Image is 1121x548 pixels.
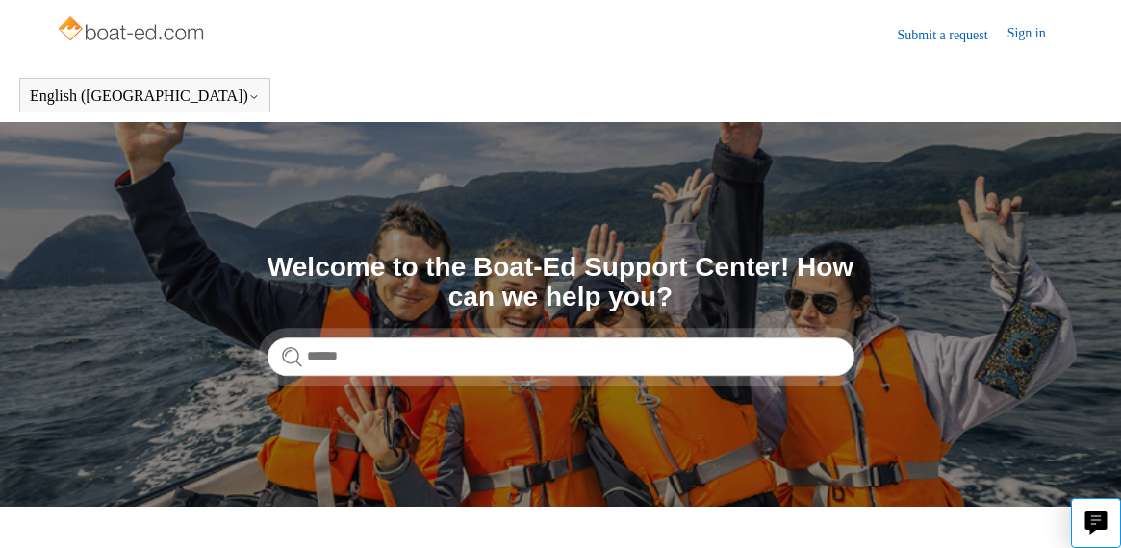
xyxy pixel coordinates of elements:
img: Boat-Ed Help Center home page [56,12,209,50]
button: Live chat [1071,498,1121,548]
a: Submit a request [898,25,1007,45]
button: English ([GEOGRAPHIC_DATA]) [30,87,260,105]
h1: Welcome to the Boat-Ed Support Center! How can we help you? [268,253,854,312]
input: Search [268,337,854,376]
a: Sign in [1007,23,1065,46]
